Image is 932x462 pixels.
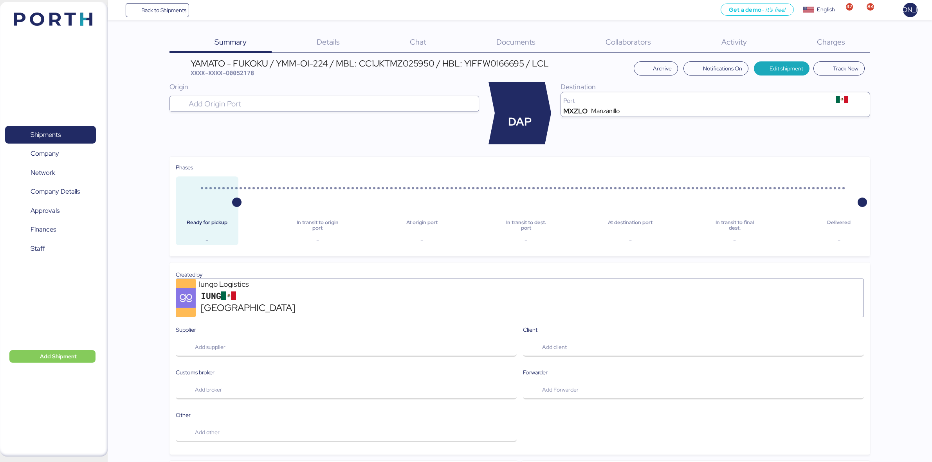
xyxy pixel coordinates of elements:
[817,5,835,14] div: English
[397,220,447,231] div: At origin port
[683,61,748,76] button: Notifications On
[5,221,96,239] a: Finances
[817,37,845,47] span: Charges
[195,342,225,352] span: Add supplier
[31,148,59,159] span: Company
[31,205,59,216] span: Approvals
[606,37,651,47] span: Collaborators
[5,126,96,144] a: Shipments
[542,342,567,352] span: Add client
[141,5,186,15] span: Back to Shipments
[195,428,220,437] span: Add other
[292,236,343,245] div: -
[634,61,678,76] button: Archive
[542,385,579,394] span: Add Forwarder
[5,164,96,182] a: Network
[508,113,532,130] span: DAP
[201,301,295,315] span: [GEOGRAPHIC_DATA]
[176,337,517,357] button: Add supplier
[182,220,232,231] div: Ready for pickup
[31,186,80,197] span: Company Details
[292,220,343,231] div: In transit to origin port
[591,108,620,114] div: Manzanillo
[501,220,551,231] div: In transit to dest. port
[112,4,126,17] button: Menu
[605,220,655,231] div: At destination port
[710,220,760,231] div: In transit to final dest.
[126,3,189,17] a: Back to Shipments
[215,37,247,47] span: Summary
[523,337,864,357] button: Add client
[710,236,760,245] div: -
[653,64,672,73] span: Archive
[182,236,232,245] div: -
[703,64,742,73] span: Notifications On
[31,167,55,178] span: Network
[563,98,817,104] div: Port
[496,37,535,47] span: Documents
[605,236,655,245] div: -
[563,108,588,114] div: MXZLO
[813,61,865,76] button: Track Now
[31,129,61,140] span: Shipments
[31,243,45,254] span: Staff
[5,201,96,219] a: Approvals
[501,236,551,245] div: -
[195,385,222,394] span: Add broker
[523,380,864,399] button: Add Forwarder
[199,279,293,289] div: Iungo Logistics
[169,82,479,92] div: Origin
[176,270,864,279] div: Created by
[191,59,549,68] div: YAMATO - FUKOKU / YMM-OI-224 / MBL: CC1JKTMZ025950 / HBL: YIFFW0166695 / LCL
[833,64,858,73] span: Track Now
[187,99,476,108] input: Add Origin Port
[31,224,56,235] span: Finances
[5,239,96,257] a: Staff
[814,236,864,245] div: -
[770,64,803,73] span: Edit shipment
[754,61,810,76] button: Edit shipment
[397,236,447,245] div: -
[5,183,96,201] a: Company Details
[176,422,517,442] button: Add other
[410,37,426,47] span: Chat
[5,145,96,163] a: Company
[40,352,77,361] span: Add Shipment
[191,69,254,77] span: XXXX-XXXX-O0052178
[176,163,864,172] div: Phases
[721,37,747,47] span: Activity
[814,220,864,231] div: Delivered
[9,350,96,363] button: Add Shipment
[176,380,517,399] button: Add broker
[561,82,870,92] div: Destination
[317,37,340,47] span: Details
